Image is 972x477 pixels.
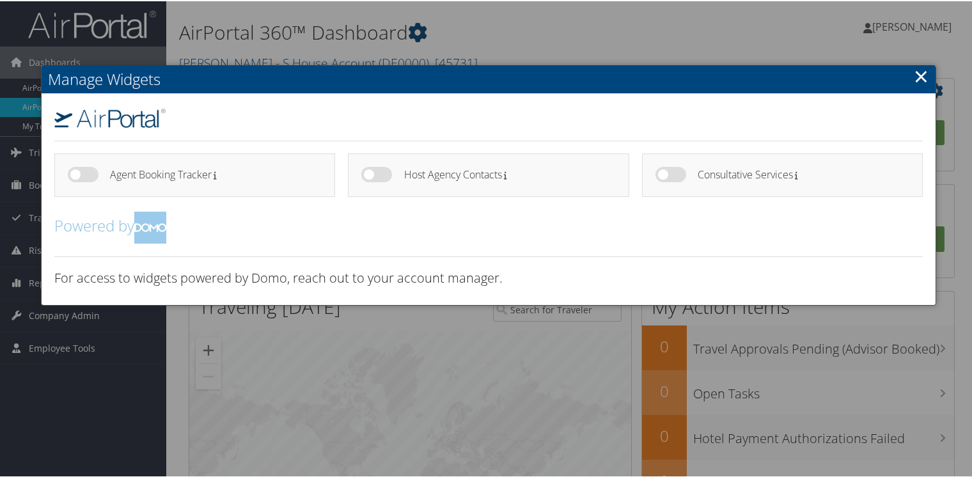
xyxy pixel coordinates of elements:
[54,268,923,286] h3: For access to widgets powered by Domo, reach out to your account manager.
[54,210,923,242] h2: Powered by
[698,168,900,179] h4: Consultative Services
[404,168,606,179] h4: Host Agency Contacts
[110,168,312,179] h4: Agent Booking Tracker
[134,210,166,242] img: domo-logo.png
[54,107,166,127] img: airportal-logo.png
[42,64,936,92] h2: Manage Widgets
[914,62,929,88] a: Close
